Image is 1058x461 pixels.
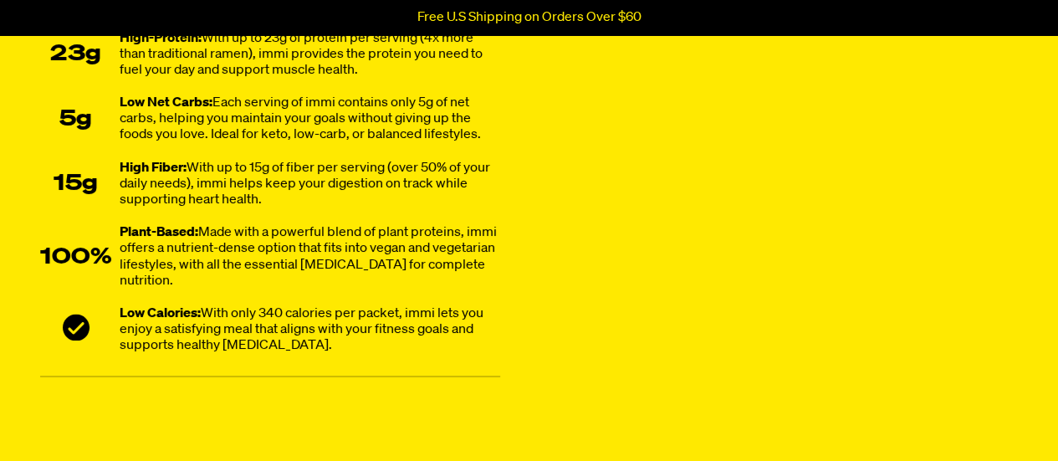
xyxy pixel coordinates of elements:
[120,226,500,290] div: Made with a powerful blend of plant proteins, immi offers a nutrient-dense option that fits into ...
[40,43,111,68] div: 23g
[40,245,111,270] div: 100%
[120,31,500,79] div: With up to 23g of protein per serving (4x more than traditional ramen), immi provides the protein...
[120,306,500,355] div: With only 340 calories per packet, immi lets you enjoy a satisfying meal that aligns with your fi...
[120,95,500,144] div: Each serving of immi contains only 5g of net carbs, helping you maintain your goals without givin...
[120,32,202,45] strong: High-Protein:
[120,161,187,175] strong: High Fiber:
[417,10,641,25] p: Free U.S Shipping on Orders Over $60
[120,161,500,209] div: With up to 15g of fiber per serving (over 50% of your daily needs), immi helps keep your digestio...
[120,227,198,240] strong: Plant-Based:
[120,96,212,110] strong: Low Net Carbs:
[120,307,201,320] strong: Low Calories:
[40,107,111,132] div: 5g
[40,172,111,197] div: 15g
